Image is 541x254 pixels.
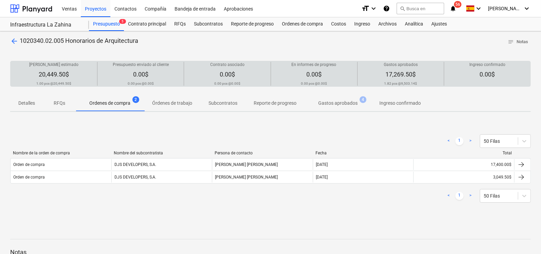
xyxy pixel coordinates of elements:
span: 0.00$ [220,71,235,78]
div: Fecha [315,151,411,155]
div: [PERSON_NAME] [PERSON_NAME] [212,172,313,183]
div: [DATE] [316,175,328,180]
div: Orden de compra [13,162,45,167]
a: Presupuesto5 [89,17,124,31]
p: Órdenes de trabajo [152,100,192,107]
div: Nombre del subcontratista [114,151,209,155]
p: [PERSON_NAME] estimado [29,62,78,68]
p: Detalles [18,100,35,107]
i: notifications [450,4,456,13]
div: 3,049.50$ [413,172,514,183]
div: [DATE] [316,162,328,167]
i: keyboard_arrow_down [523,4,531,13]
i: format_size [361,4,369,13]
i: keyboard_arrow_down [474,4,483,13]
p: En informes de progreso [292,62,337,68]
p: RFQs [51,100,68,107]
p: 0.00 pcs @ 0.00$ [128,81,154,86]
a: Ingreso [350,17,374,31]
div: Widget de chat [507,221,541,254]
div: [PERSON_NAME] [PERSON_NAME] [212,159,313,170]
a: Costos [327,17,350,31]
i: keyboard_arrow_down [369,4,378,13]
div: 17,400.00$ [413,159,514,170]
div: Orden de compra [13,175,45,180]
a: Page 1 is your current page [455,137,464,145]
span: 20,449.50$ [39,71,69,78]
div: Total [416,151,512,155]
button: Busca en [397,3,444,14]
span: 4 [360,96,366,103]
span: arrow_back [10,37,18,45]
p: 1.82 pcs @ 9,503.14$ [384,81,417,86]
div: Presupuesto [89,17,124,31]
a: Subcontratos [190,17,227,31]
p: Presupuesto enviado al cliente [113,62,169,68]
a: Archivos [374,17,401,31]
span: notes [508,39,514,45]
span: 0.00$ [480,71,495,78]
a: Ajustes [427,17,451,31]
p: Ingreso confirmado [469,62,505,68]
iframe: Chat Widget [507,221,541,254]
a: Next page [466,192,474,200]
p: Ordenes de compra [89,100,130,107]
span: 1020340.02.005 Honorarios de Arquitectura [20,37,138,44]
p: Reporte de progreso [254,100,296,107]
p: Gastos aprobados [384,62,418,68]
div: DJS DEVELOPERS, S.A. [111,172,212,183]
a: Reporte de progreso [227,17,278,31]
a: Next page [466,137,474,145]
p: Gastos aprobados [318,100,358,107]
a: Previous page [445,192,453,200]
a: Ordenes de compra [278,17,327,31]
p: 0.00 pcs @ 0.00$ [301,81,327,86]
p: Contrato asociado [210,62,245,68]
p: Subcontratos [209,100,237,107]
span: 5 [119,19,126,24]
p: Ingreso confirmado [379,100,421,107]
p: 1.00 pcs @ 20,449.50$ [36,81,71,86]
span: [PERSON_NAME] [488,6,522,11]
button: Notas [505,37,531,47]
span: 17,269.50$ [385,71,416,78]
a: Contrato principal [124,17,170,31]
a: Previous page [445,137,453,145]
div: Nombre de la orden de compra [13,151,108,155]
a: Page 1 is your current page [455,192,464,200]
div: Persona de contacto [215,151,310,155]
div: Infraestructura La Zahina [10,21,81,29]
a: Analítica [401,17,427,31]
i: Base de conocimientos [383,4,390,13]
span: Notas [508,38,528,46]
p: 0.00 pcs @ 0.00$ [214,81,240,86]
a: RFQs [170,17,190,31]
span: 0.00$ [306,71,322,78]
span: 0.00$ [133,71,148,78]
div: DJS DEVELOPERS, S.A. [111,159,212,170]
span: 56 [454,1,462,8]
span: search [400,6,405,11]
span: 2 [132,96,139,103]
